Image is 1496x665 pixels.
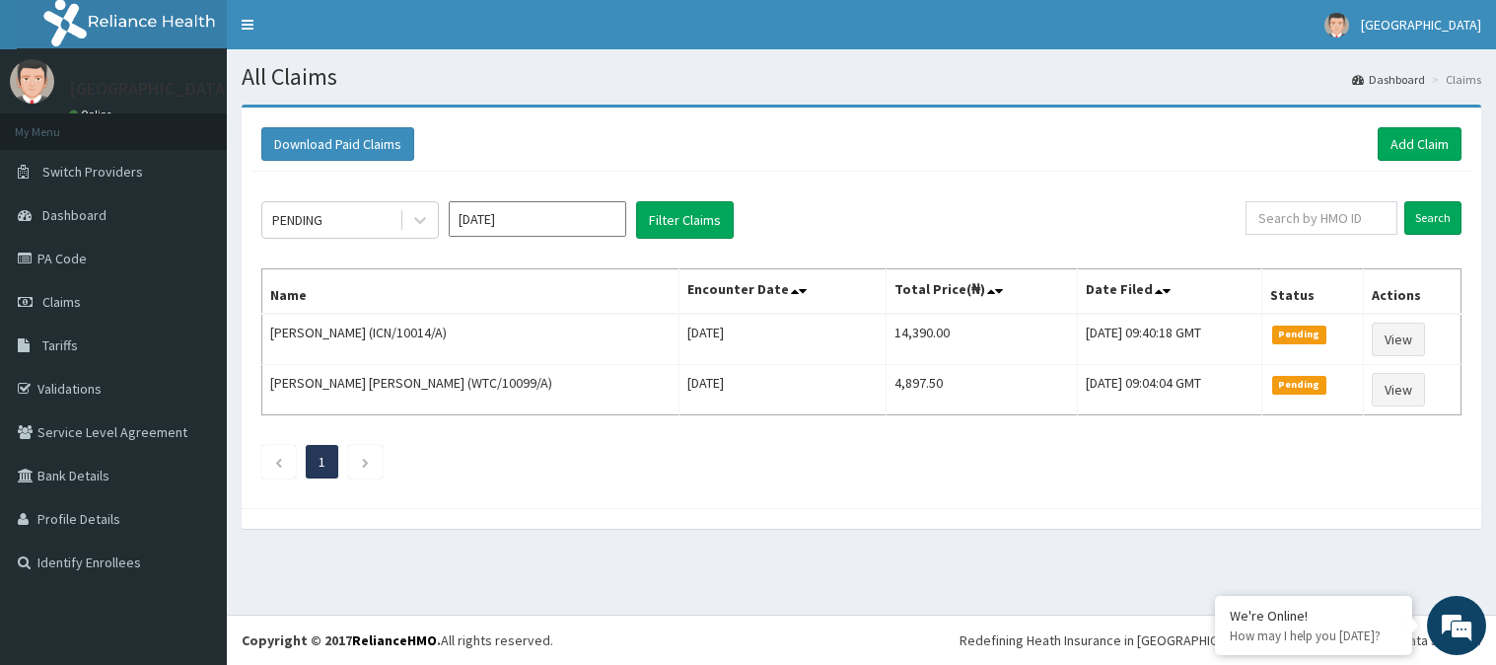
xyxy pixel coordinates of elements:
[1077,365,1261,415] td: [DATE] 09:04:04 GMT
[1378,127,1461,161] a: Add Claim
[886,314,1077,365] td: 14,390.00
[42,163,143,181] span: Switch Providers
[1077,269,1261,315] th: Date Filed
[1262,269,1364,315] th: Status
[272,210,322,230] div: PENDING
[69,108,116,121] a: Online
[679,365,887,415] td: [DATE]
[274,453,283,471] a: Previous page
[960,630,1481,650] div: Redefining Heath Insurance in [GEOGRAPHIC_DATA] using Telemedicine and Data Science!
[1324,13,1349,37] img: User Image
[1077,314,1261,365] td: [DATE] 09:40:18 GMT
[262,314,679,365] td: [PERSON_NAME] (ICN/10014/A)
[262,365,679,415] td: [PERSON_NAME] [PERSON_NAME] (WTC/10099/A)
[886,269,1077,315] th: Total Price(₦)
[679,269,887,315] th: Encounter Date
[42,293,81,311] span: Claims
[449,201,626,237] input: Select Month and Year
[1230,628,1397,644] p: How may I help you today?
[1372,323,1425,356] a: View
[636,201,734,239] button: Filter Claims
[1246,201,1397,235] input: Search by HMO ID
[10,59,54,104] img: User Image
[1372,373,1425,406] a: View
[242,631,441,649] strong: Copyright © 2017 .
[352,631,437,649] a: RelianceHMO
[361,453,370,471] a: Next page
[227,615,1496,665] footer: All rights reserved.
[69,80,232,98] p: [GEOGRAPHIC_DATA]
[262,269,679,315] th: Name
[1272,376,1326,394] span: Pending
[1363,269,1460,315] th: Actions
[42,206,107,224] span: Dashboard
[1272,326,1326,343] span: Pending
[1404,201,1461,235] input: Search
[1361,16,1481,34] span: [GEOGRAPHIC_DATA]
[242,64,1481,90] h1: All Claims
[1427,71,1481,88] li: Claims
[319,453,325,471] a: Page 1 is your current page
[1230,607,1397,625] div: We're Online!
[42,336,78,354] span: Tariffs
[886,365,1077,415] td: 4,897.50
[1352,71,1425,88] a: Dashboard
[679,314,887,365] td: [DATE]
[261,127,414,161] button: Download Paid Claims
